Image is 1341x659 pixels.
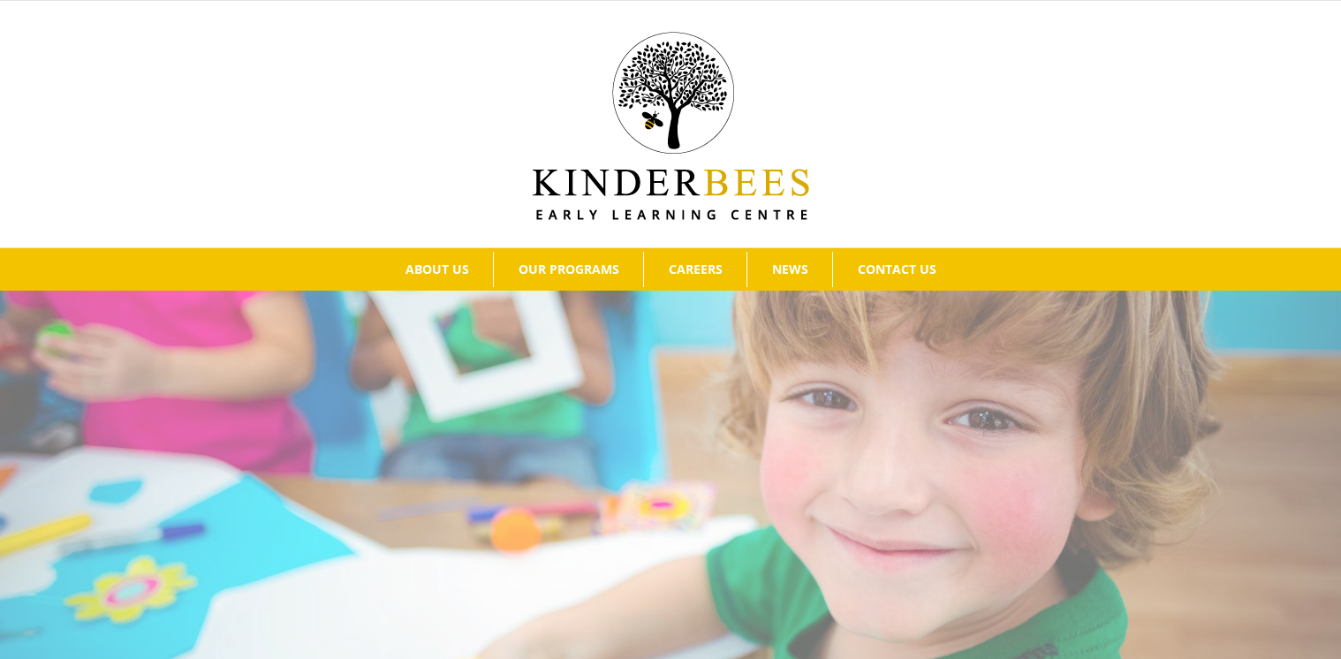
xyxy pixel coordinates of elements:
[27,248,1314,291] nav: Main Menu
[833,252,960,287] a: CONTACT US
[858,263,936,276] span: CONTACT US
[494,252,643,287] a: OUR PROGRAMS
[405,263,469,276] span: ABOUT US
[381,252,493,287] a: ABOUT US
[772,263,808,276] span: NEWS
[747,252,832,287] a: NEWS
[669,263,723,276] span: CAREERS
[246,340,1144,414] h1: Welcome...
[644,252,746,287] a: CAREERS
[519,263,619,276] span: OUR PROGRAMS
[533,32,809,220] img: Kinder Bees Logo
